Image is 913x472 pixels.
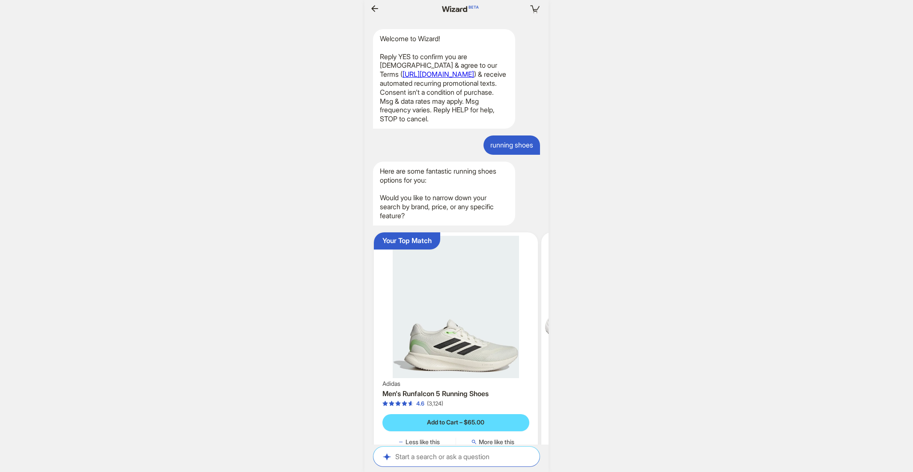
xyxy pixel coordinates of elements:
img: Men's Clifton 10 [545,236,702,378]
img: Men's Runfalcon 5 Running Shoes [377,236,534,378]
div: Your Top Match [382,236,432,245]
a: [URL][DOMAIN_NAME] [403,70,474,78]
span: star [408,401,414,406]
span: Add to Cart – $65.00 [427,418,484,426]
span: star [402,401,407,406]
span: More like this [479,438,514,446]
div: 4.6 out of 5 stars [382,400,424,407]
span: star [382,401,388,406]
span: star [395,401,401,406]
span: Less like this [406,438,440,446]
div: running shoes [483,135,540,155]
h3: Men's Runfalcon 5 Running Shoes [382,389,529,398]
span: star [389,401,394,406]
div: 4.6 [416,400,424,407]
div: (3,124) [427,400,443,407]
span: Adidas [382,380,400,388]
div: Welcome to Wizard! Reply YES to confirm you are [DEMOGRAPHIC_DATA] & agree to our Terms ( ) & rec... [373,29,515,129]
div: Here are some fantastic running shoes options for you: Would you like to narrow down your search ... [373,162,515,225]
